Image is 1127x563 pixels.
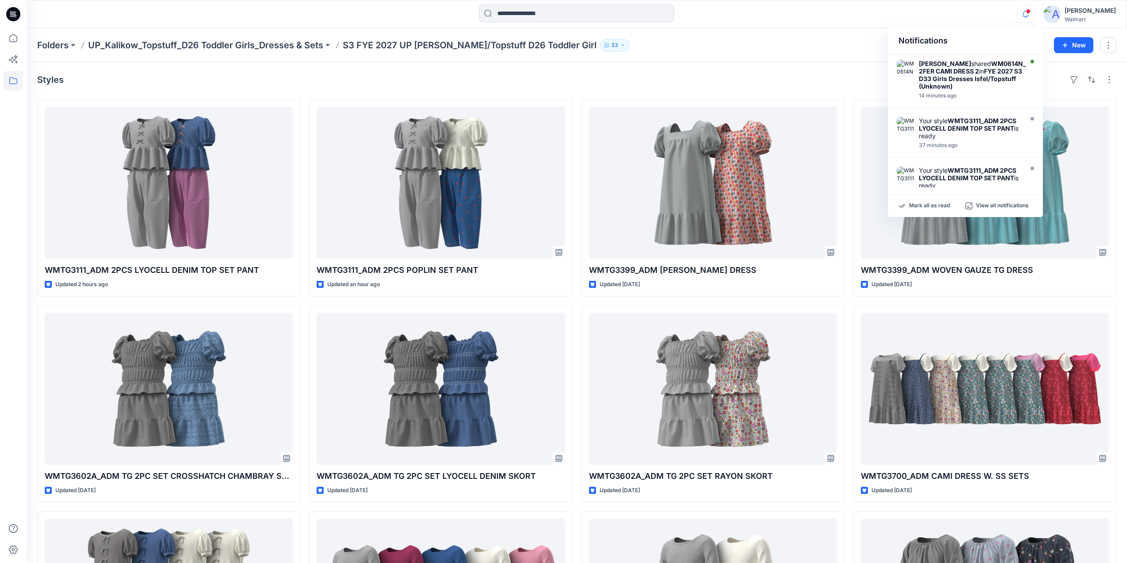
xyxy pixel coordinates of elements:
p: WMTG3111_ADM 2PCS LYOCELL DENIM TOP SET PANT [45,264,293,276]
a: WMTG3111_ADM 2PCS POPLIN SET PANT [317,107,565,259]
strong: WM0614N_2FER CAMI DRESS 2 [919,60,1026,75]
div: Monday, October 06, 2025 15:27 [919,93,1029,99]
strong: [PERSON_NAME] [919,60,971,67]
strong: WMTG3111_ADM 2PCS LYOCELL DENIM TOP SET PANT [919,167,1016,182]
div: [PERSON_NAME] [1065,5,1116,16]
p: Updated [DATE] [871,486,912,495]
p: Updated an hour ago [327,280,380,289]
p: WMTG3111_ADM 2PCS POPLIN SET PANT [317,264,565,276]
strong: WMTG3111_ADM 2PCS LYOCELL DENIM TOP SET PANT [919,117,1016,132]
p: S3 FYE 2027 UP [PERSON_NAME]/Topstuff D26 Toddler Girl [343,39,596,51]
div: Walmart [1065,16,1116,23]
p: Mark all as read [909,202,950,210]
p: 33 [611,40,618,50]
div: Your style is ready [919,167,1021,189]
div: shared in [919,60,1029,90]
img: WM0614N_2FER CAMI DRESS 2 [897,60,914,78]
p: WMTG3602A_ADM TG 2PC SET CROSSHATCH CHAMBRAY SKORT [45,470,293,482]
h4: Styles [37,74,64,85]
div: Monday, October 06, 2025 15:04 [919,142,1021,148]
p: View all notifications [976,202,1029,210]
a: WMTG3700_ADM CAMI DRESS W. SS SETS [861,313,1109,465]
button: 33 [600,39,629,51]
a: WMTG3602A_ADM TG 2PC SET CROSSHATCH CHAMBRAY SKORT [45,313,293,465]
p: WMTG3399_ADM WOVEN GAUZE TG DRESS [861,264,1109,276]
p: Updated [DATE] [327,486,368,495]
a: Folders [37,39,69,51]
p: WMTG3399_ADM [PERSON_NAME] DRESS [589,264,837,276]
img: WMTG3111_ADM 2PCS LYOCELL TOP SET PANT [897,167,914,184]
a: UP_Kalikow_Topstuff_D26 Toddler Girls_Dresses & Sets [88,39,323,51]
p: WMTG3602A_ADM TG 2PC SET RAYON SKORT [589,470,837,482]
p: WMTG3700_ADM CAMI DRESS W. SS SETS [861,470,1109,482]
div: Notifications [888,27,1043,54]
a: WMTG3399_ADM POPLIN TG DRESS [589,107,837,259]
a: WMTG3399_ADM WOVEN GAUZE TG DRESS [861,107,1109,259]
img: avatar [1043,5,1061,23]
a: WMTG3111_ADM 2PCS LYOCELL DENIM TOP SET PANT [45,107,293,259]
div: Your style is ready [919,117,1021,140]
button: New [1054,37,1093,53]
p: Updated [DATE] [55,486,96,495]
p: WMTG3602A_ADM TG 2PC SET LYOCELL DENIM SKORT [317,470,565,482]
p: Updated [DATE] [600,280,640,289]
p: Updated [DATE] [871,280,912,289]
p: Updated 2 hours ago [55,280,108,289]
a: WMTG3602A_ADM TG 2PC SET RAYON SKORT [589,313,837,465]
strong: FYE 2027 S3 D33 Girls Dresses Isfel/Topstuff (Unknown) [919,67,1022,90]
img: WMTG3111_ADM 2PCS LYOCELL TOP SET PANT [897,117,914,135]
p: Updated [DATE] [600,486,640,495]
a: WMTG3602A_ADM TG 2PC SET LYOCELL DENIM SKORT [317,313,565,465]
